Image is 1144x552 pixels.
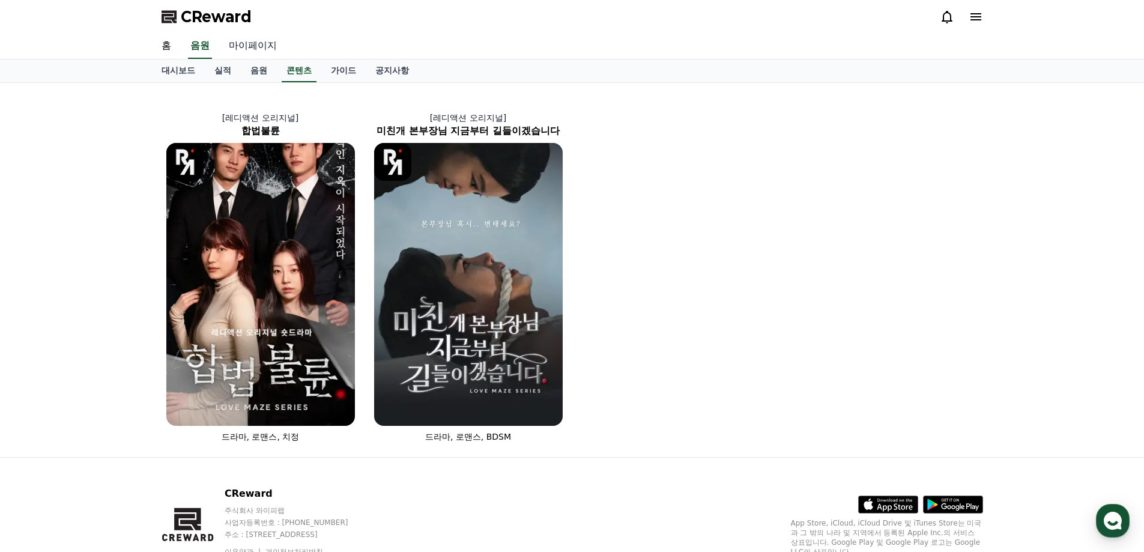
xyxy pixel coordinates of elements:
a: CReward [162,7,252,26]
img: [object Object] Logo [374,143,412,181]
p: 사업자등록번호 : [PHONE_NUMBER] [225,518,371,527]
span: 대화 [110,399,124,409]
a: 마이페이지 [219,34,286,59]
a: 콘텐츠 [282,59,316,82]
a: [레디액션 오리지널] 합법불륜 합법불륜 [object Object] Logo 드라마, 로맨스, 치정 [157,102,365,452]
p: 주식회사 와이피랩 [225,506,371,515]
p: 주소 : [STREET_ADDRESS] [225,530,371,539]
a: 홈 [152,34,181,59]
img: 미친개 본부장님 지금부터 길들이겠습니다 [374,143,563,426]
h2: 미친개 본부장님 지금부터 길들이겠습니다 [365,124,572,138]
span: 드라마, 로맨스, BDSM [425,432,511,441]
a: 실적 [205,59,241,82]
span: 설정 [186,399,200,408]
a: 대시보드 [152,59,205,82]
p: [레디액션 오리지널] [157,112,365,124]
p: [레디액션 오리지널] [365,112,572,124]
span: 드라마, 로맨스, 치정 [222,432,300,441]
a: 공지사항 [366,59,419,82]
img: [object Object] Logo [166,143,204,181]
span: 홈 [38,399,45,408]
span: CReward [181,7,252,26]
a: 설정 [155,381,231,411]
a: [레디액션 오리지널] 미친개 본부장님 지금부터 길들이겠습니다 미친개 본부장님 지금부터 길들이겠습니다 [object Object] Logo 드라마, 로맨스, BDSM [365,102,572,452]
a: 음원 [188,34,212,59]
a: 가이드 [321,59,366,82]
a: 음원 [241,59,277,82]
a: 홈 [4,381,79,411]
p: CReward [225,487,371,501]
h2: 합법불륜 [157,124,365,138]
a: 대화 [79,381,155,411]
img: 합법불륜 [166,143,355,426]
